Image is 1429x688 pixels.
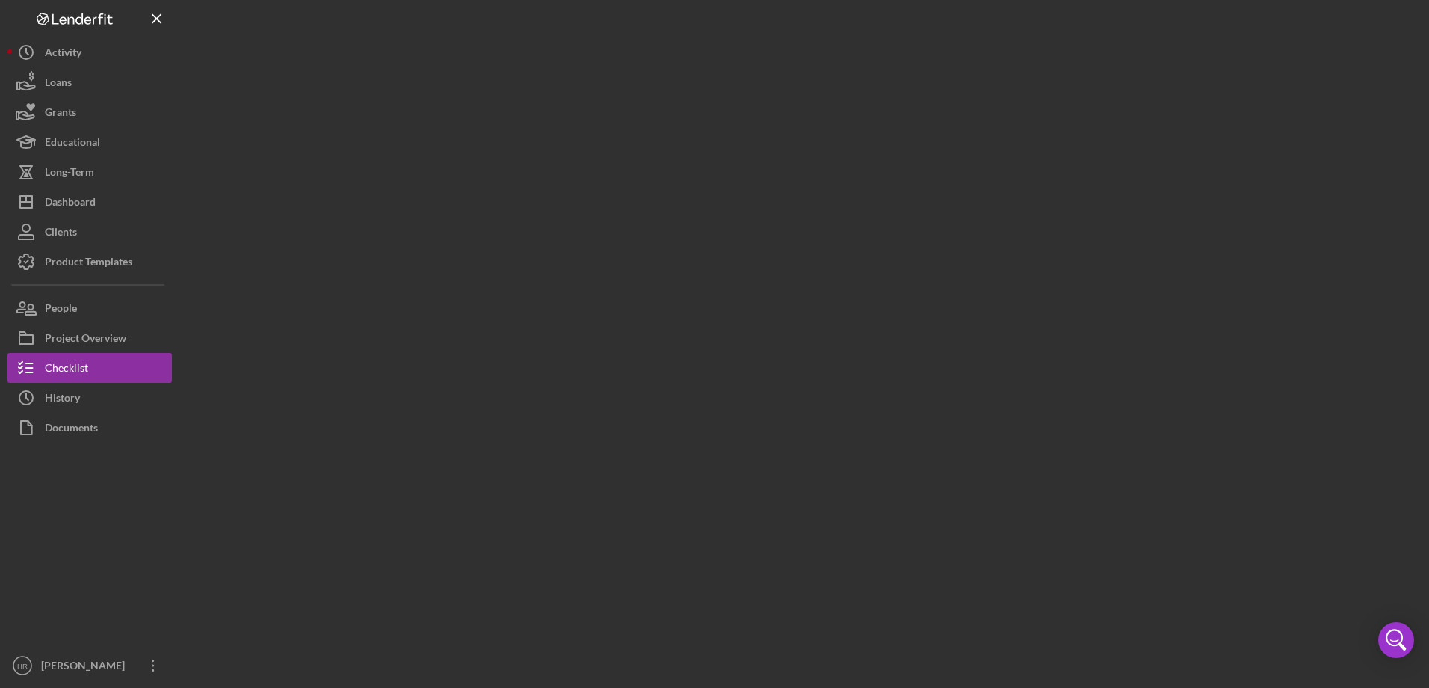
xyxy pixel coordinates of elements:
button: Long-Term [7,157,172,187]
button: Activity [7,37,172,67]
button: Grants [7,97,172,127]
button: HR[PERSON_NAME] [7,651,172,681]
button: Documents [7,413,172,443]
button: Clients [7,217,172,247]
button: Product Templates [7,247,172,277]
text: HR [17,662,28,670]
button: Educational [7,127,172,157]
div: Product Templates [45,247,132,280]
button: Checklist [7,353,172,383]
div: Open Intercom Messenger [1378,622,1414,658]
div: [PERSON_NAME] [37,651,135,684]
div: People [45,293,77,327]
div: Activity [45,37,81,71]
button: People [7,293,172,323]
div: Educational [45,127,100,161]
div: Checklist [45,353,88,387]
div: Clients [45,217,77,251]
button: Loans [7,67,172,97]
div: Dashboard [45,187,96,221]
div: Project Overview [45,323,126,357]
button: History [7,383,172,413]
div: Grants [45,97,76,131]
div: Loans [45,67,72,101]
div: Long-Term [45,157,94,191]
div: History [45,383,80,417]
button: Dashboard [7,187,172,217]
button: Project Overview [7,323,172,353]
div: Documents [45,413,98,446]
